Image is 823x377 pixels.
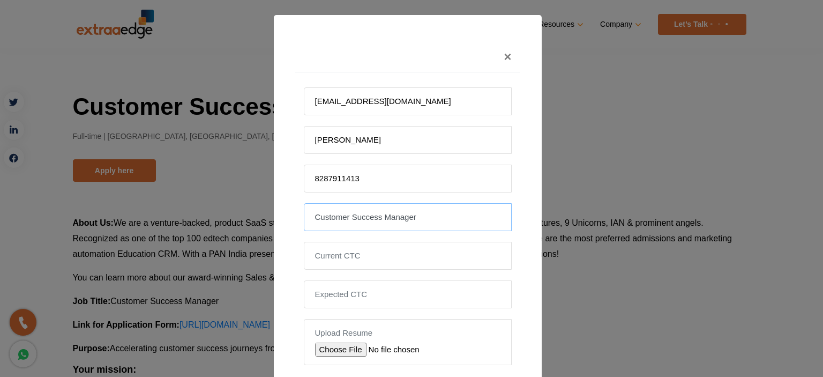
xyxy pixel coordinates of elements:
input: Email [304,87,512,115]
input: Name [304,126,512,154]
input: Position [304,203,512,231]
input: Current CTC [304,242,512,270]
input: Mobile [304,165,512,193]
label: Upload Resume [315,328,500,338]
input: Expected CTC [304,280,512,308]
button: Close [495,42,520,72]
span: × [504,49,511,64]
